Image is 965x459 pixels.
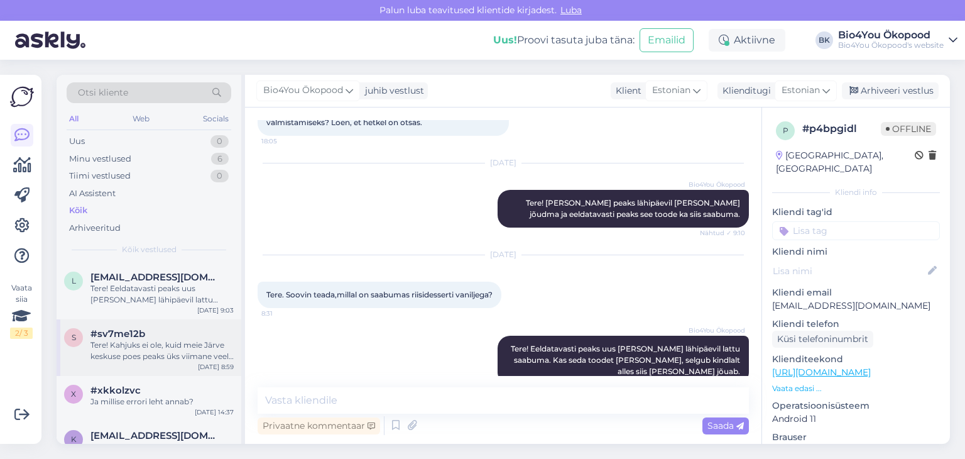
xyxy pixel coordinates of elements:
span: Nähtud ✓ 9:10 [698,228,745,238]
div: Tiimi vestlused [69,170,131,182]
input: Lisa nimi [773,264,925,278]
span: leelonaaber@gmail.com [90,272,221,283]
p: Kliendi email [772,286,940,299]
div: [DATE] 14:37 [195,407,234,417]
div: [DATE] 8:59 [198,362,234,372]
div: Bio4You Ökopood [838,30,944,40]
div: [DATE] 9:03 [197,306,234,315]
a: Bio4You ÖkopoodBio4You Ökopood's website [838,30,957,50]
span: k [71,434,77,444]
p: Kliendi telefon [772,318,940,331]
span: s [72,333,76,342]
p: Kliendi nimi [772,245,940,258]
span: p [783,126,788,135]
div: Uus [69,135,85,148]
img: Askly Logo [10,85,34,109]
div: Proovi tasuta juba täna: [493,33,635,48]
div: Kliendi info [772,187,940,198]
b: Uus! [493,34,517,46]
span: 8:31 [261,309,308,318]
div: 0 [210,135,229,148]
p: Klienditeekond [772,353,940,366]
div: Vaata siia [10,282,33,339]
p: Android 11 [772,412,940,426]
span: Saada [707,420,744,431]
span: x [71,389,76,399]
div: Arhiveeritud [69,222,121,235]
div: juhib vestlust [360,84,424,97]
div: Aktiivne [709,29,785,52]
a: [URL][DOMAIN_NAME] [772,367,871,378]
div: 2 / 3 [10,328,33,339]
span: #sv7me12b [90,328,145,340]
span: Tere. Soovin teada,millal on saabumas riisidesserti vaniljega? [266,290,493,299]
div: Ja millise errori leht annab? [90,396,234,407]
button: Emailid [640,28,694,52]
input: Lisa tag [772,221,940,240]
span: Bio4You Ökopood [689,180,745,189]
p: Kliendi tag'id [772,206,940,219]
div: Klient [611,84,641,97]
span: Estonian [652,84,690,97]
span: Tere! [PERSON_NAME] peaks lähipäevil [PERSON_NAME] jõudma ja eeldatavasti peaks see toode ka siis... [526,198,742,219]
span: Estonian [782,84,820,97]
span: kadi.palmik@emu.ee [90,430,221,441]
div: Privaatne kommentaar [258,418,380,434]
div: # p4bpgidl [802,121,881,136]
div: All [67,111,81,127]
div: Klienditugi [717,84,771,97]
span: Offline [881,122,936,136]
p: Brauser [772,431,940,444]
div: [GEOGRAPHIC_DATA], [GEOGRAPHIC_DATA] [776,149,915,175]
div: Socials [200,111,231,127]
span: Otsi kliente [78,86,128,99]
p: [EMAIL_ADDRESS][DOMAIN_NAME] [772,299,940,312]
span: Kõik vestlused [122,244,177,255]
div: BK [815,31,833,49]
div: Minu vestlused [69,153,131,165]
p: Vaata edasi ... [772,383,940,394]
span: 18:05 [261,136,308,146]
div: 6 [211,153,229,165]
div: [DATE] [258,157,749,169]
span: Bio4You Ökopood [689,326,745,335]
div: [DATE] [258,249,749,260]
span: Luba [557,4,586,16]
div: AI Assistent [69,187,116,200]
div: Tere! Kahjuks ei ole, kuid meie Järve keskuse poes peaks üks viimane veel alles olema. [PERSON_NA... [90,340,234,362]
div: 0 [210,170,229,182]
div: Arhiveeri vestlus [842,82,939,99]
div: Bio4You Ökopood's website [838,40,944,50]
span: #xkkolzvc [90,385,141,396]
div: Tere! Eeldatavasti peaks uus [PERSON_NAME] lähipäevil lattu saabuma. Kas seda toodet [PERSON_NAME... [90,283,234,306]
p: Operatsioonisüsteem [772,399,940,412]
div: Web [130,111,152,127]
span: Tere! Eeldatavasti peaks uus [PERSON_NAME] lähipäevil lattu saabuma. Kas seda toodet [PERSON_NAME... [511,344,742,376]
span: l [72,276,76,285]
span: Bio4You Ökopood [263,84,343,97]
div: Küsi telefoninumbrit [772,331,873,348]
div: Kõik [69,204,87,217]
